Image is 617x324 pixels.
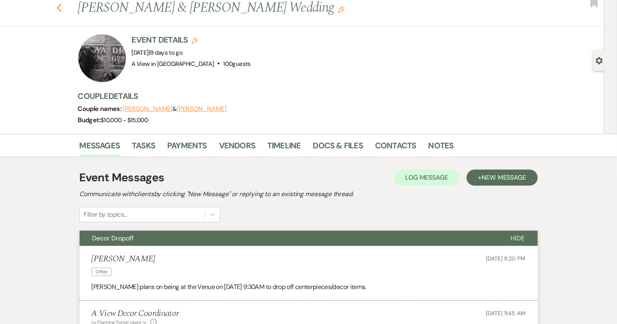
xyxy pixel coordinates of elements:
h3: Couple Details [78,90,528,102]
h3: Event Details [132,34,251,45]
button: Log Message [394,170,459,186]
span: Log Message [405,173,448,182]
span: | [149,49,183,57]
a: Timeline [267,139,301,157]
button: [PERSON_NAME] [177,106,227,112]
button: +New Message [467,170,537,186]
span: 9 days to go [150,49,182,57]
a: Contacts [375,139,416,157]
a: Vendors [219,139,255,157]
a: Docs & Files [313,139,363,157]
h2: Communicate with clients by clicking "New Message" or replying to an existing message thread. [80,189,538,199]
span: Budget: [78,116,101,124]
h5: [PERSON_NAME] [92,254,156,264]
a: Tasks [132,139,155,157]
button: Edit [338,6,344,13]
div: Filter by topics... [84,210,127,219]
span: [DATE] 8:20 PM [486,255,525,262]
span: 100 guests [223,60,251,68]
h1: Event Messages [80,169,164,186]
span: Other [92,268,112,276]
span: Couple names: [78,105,123,113]
button: Open lead details [596,56,603,64]
a: Messages [80,139,120,157]
a: Notes [428,139,454,157]
span: [DATE] 11:45 AM [486,310,526,317]
button: Decor Dropoff [80,231,498,246]
span: & [123,105,227,113]
button: Hide [498,231,538,246]
button: [PERSON_NAME] [123,106,173,112]
span: Decor Dropoff [92,234,134,242]
span: Hide [511,234,525,242]
h5: A View Decor Coordinator [92,309,179,319]
span: New Message [482,173,526,182]
p: [PERSON_NAME] plans on being at the Venue on [DATE] 9:30AM to drop off centerpieces/decor items. [92,282,526,292]
span: A View in [GEOGRAPHIC_DATA] [132,60,214,68]
span: $10,000 - $15,000 [100,116,148,124]
a: Payments [167,139,207,157]
span: [DATE] [132,49,183,57]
